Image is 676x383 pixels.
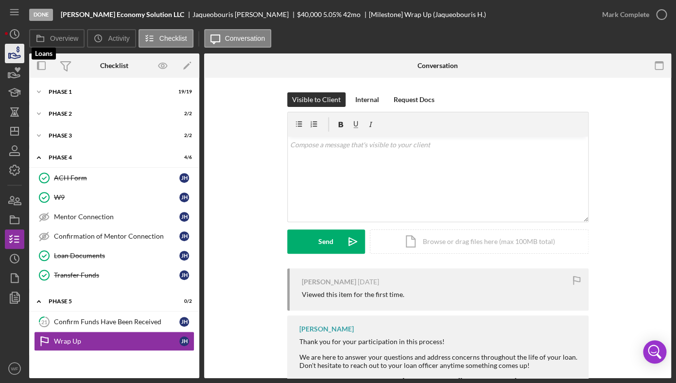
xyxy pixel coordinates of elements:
[302,291,404,298] div: Viewed this item for the first time.
[54,337,179,345] div: Wrap Up
[179,336,189,346] div: J H
[292,92,341,107] div: Visible to Client
[592,5,671,24] button: Mark Complete
[602,5,649,24] div: Mark Complete
[29,9,53,21] div: Done
[179,270,189,280] div: J H
[302,278,356,286] div: [PERSON_NAME]
[34,226,194,246] a: Confirmation of Mentor ConnectionJH
[41,318,47,325] tspan: 21
[34,331,194,351] a: Wrap UpJH
[34,168,194,188] a: ACH FormJH
[34,246,194,265] a: Loan DocumentsJH
[49,298,168,304] div: Phase 5
[174,111,192,117] div: 2 / 2
[394,92,434,107] div: Request Docs
[358,278,379,286] time: 2023-11-17 20:55
[11,366,18,371] text: WF
[204,29,272,48] button: Conversation
[297,11,322,18] div: $40,000
[417,62,458,70] div: Conversation
[174,133,192,139] div: 2 / 2
[350,92,384,107] button: Internal
[369,11,486,18] div: [Milestone] Wrap Up (Jaqueobouris H.)
[87,29,136,48] button: Activity
[299,325,354,333] div: [PERSON_NAME]
[54,193,179,201] div: W9
[49,89,168,95] div: Phase 1
[34,188,194,207] a: W9JH
[5,359,24,378] button: WF
[34,207,194,226] a: Mentor ConnectionJH
[49,111,168,117] div: Phase 2
[34,312,194,331] a: 21Confirm Funds Have Been ReceivedJH
[287,92,346,107] button: Visible to Client
[179,317,189,327] div: J H
[61,11,184,18] b: [PERSON_NAME] Economy Solution LLC
[318,229,333,254] div: Send
[174,155,192,160] div: 4 / 6
[192,11,297,18] div: Jaqueobouris [PERSON_NAME]
[179,192,189,202] div: J H
[50,35,78,42] label: Overview
[179,231,189,241] div: J H
[174,89,192,95] div: 19 / 19
[49,133,168,139] div: Phase 3
[100,62,128,70] div: Checklist
[49,155,168,160] div: Phase 4
[323,11,342,18] div: 5.05 %
[179,251,189,261] div: J H
[343,11,361,18] div: 42 mo
[29,29,85,48] button: Overview
[179,173,189,183] div: J H
[54,174,179,182] div: ACH Form
[174,298,192,304] div: 0 / 2
[54,318,179,326] div: Confirm Funds Have Been Received
[159,35,187,42] label: Checklist
[54,252,179,260] div: Loan Documents
[389,92,439,107] button: Request Docs
[34,265,194,285] a: Transfer FundsJH
[225,35,265,42] label: Conversation
[139,29,193,48] button: Checklist
[54,213,179,221] div: Mentor Connection
[108,35,129,42] label: Activity
[643,340,666,364] div: Open Intercom Messenger
[54,232,179,240] div: Confirmation of Mentor Connection
[54,271,179,279] div: Transfer Funds
[179,212,189,222] div: J H
[355,92,379,107] div: Internal
[287,229,365,254] button: Send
